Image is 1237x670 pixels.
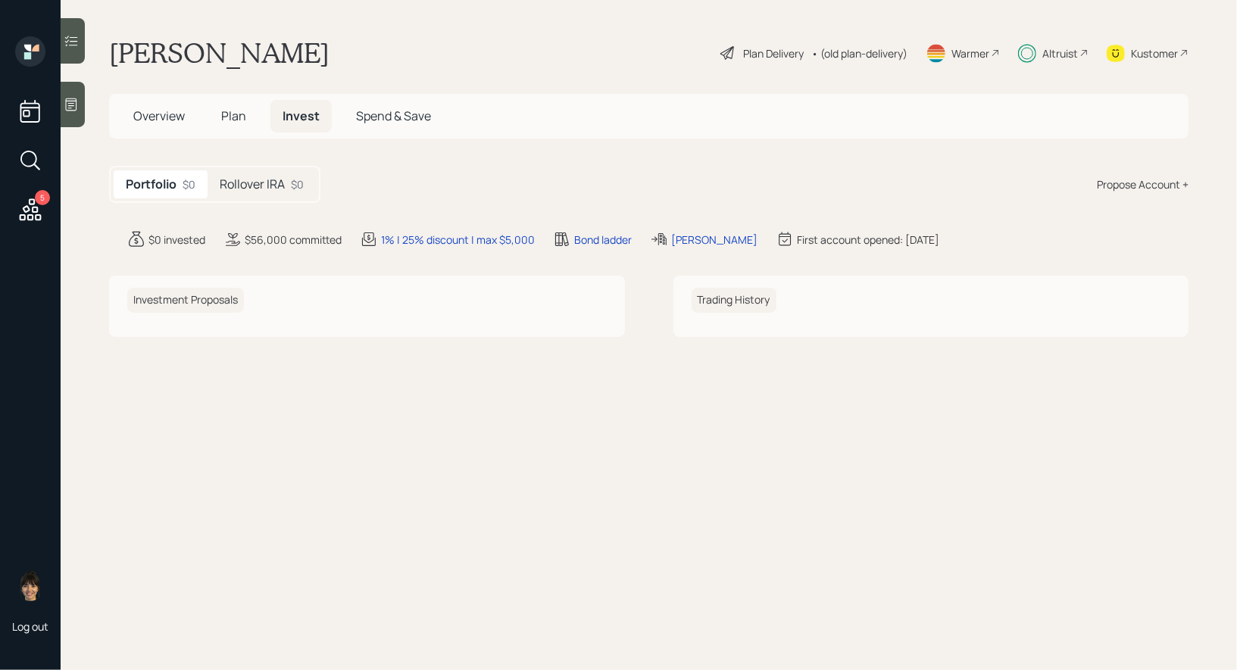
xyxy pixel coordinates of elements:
h5: Portfolio [126,177,176,192]
h6: Trading History [692,288,776,313]
div: $0 invested [148,232,205,248]
h1: [PERSON_NAME] [109,36,330,70]
div: Warmer [951,45,989,61]
div: $0 [291,176,304,192]
div: Kustomer [1131,45,1178,61]
div: First account opened: [DATE] [797,232,939,248]
div: Plan Delivery [743,45,804,61]
div: 1% | 25% discount | max $5,000 [381,232,535,248]
span: Spend & Save [356,108,431,124]
div: $56,000 committed [245,232,342,248]
h6: Investment Proposals [127,288,244,313]
h5: Rollover IRA [220,177,285,192]
div: • (old plan-delivery) [811,45,907,61]
span: Plan [221,108,246,124]
div: Bond ladder [574,232,632,248]
div: Altruist [1042,45,1078,61]
span: Invest [283,108,320,124]
div: [PERSON_NAME] [671,232,758,248]
div: Log out [12,619,48,634]
div: $0 [183,176,195,192]
div: Propose Account + [1097,176,1189,192]
img: treva-nostdahl-headshot.png [15,571,45,601]
span: Overview [133,108,185,124]
div: 5 [35,190,50,205]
